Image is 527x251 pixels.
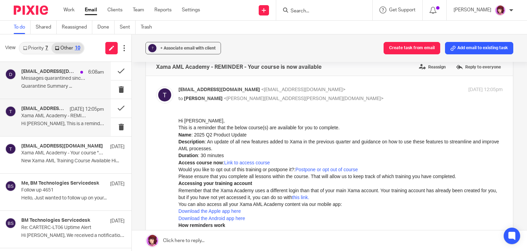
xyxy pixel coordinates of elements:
[184,96,223,101] span: [PERSON_NAME]
[21,218,90,223] h4: BM Technologies Servicedesk
[21,225,104,231] p: Re: CARTERC-LT06 Uptime Alert
[63,7,74,13] a: Work
[178,96,183,101] span: to
[114,77,131,83] a: this link.
[156,86,173,103] img: svg%3E
[156,64,321,70] h4: Xama AML Academy - REMINDER - Your course is now available
[224,96,384,101] span: <[PERSON_NAME][EMAIL_ADDRESS][PERSON_NAME][DOMAIN_NAME]>
[133,7,144,13] a: Team
[62,21,92,34] a: Reassigned
[445,42,513,54] button: Add email to existing task
[21,150,104,156] p: Xama AML Academy - Your course "2025 Q2 Product Update" is now available
[21,76,87,81] p: Messages quarantined since [DATE] 03:00 PM for [PERSON_NAME][EMAIL_ADDRESS][PERSON_NAME][DOMAIN_N...
[495,5,506,16] img: Emma%20M%20Purple.png
[145,42,221,54] button: ? + Associate email with client
[5,44,15,52] span: View
[141,21,157,34] a: Trash
[21,84,104,89] p: Quarantine Summary ...
[468,86,503,94] p: [DATE] 12:05pm
[36,21,57,34] a: Shared
[110,218,125,225] p: [DATE]
[5,106,16,117] img: svg%3E
[261,87,346,92] span: <[EMAIL_ADDRESS][DOMAIN_NAME]>
[5,218,16,229] img: svg%3E
[21,69,77,75] h4: [EMAIL_ADDRESS][DOMAIN_NAME]
[21,121,104,127] p: Hi [PERSON_NAME], This is a reminder that the below...
[45,46,48,51] div: 7
[5,143,16,154] img: svg%3E
[5,181,16,192] img: svg%3E
[21,233,125,239] p: Hi [PERSON_NAME], We received a notification...
[75,46,80,51] div: 10
[160,46,216,50] span: + Associate email with client
[14,6,48,15] img: Pixie
[110,143,125,150] p: [DATE]
[21,187,104,193] p: Follow up 4651
[389,8,415,12] span: Get Support
[14,21,31,34] a: To do
[20,43,51,54] a: Priority7
[454,7,491,13] p: [PERSON_NAME]
[21,113,87,119] p: Xama AML Academy - REMINDER - Your course is now available
[70,106,104,113] p: [DATE] 12:05pm
[178,87,260,92] span: [EMAIL_ADDRESS][DOMAIN_NAME]
[384,42,440,54] button: Create task from email
[46,43,91,48] a: Link to access course
[85,7,97,13] a: Email
[148,44,156,52] div: ?
[110,181,125,187] p: [DATE]
[97,21,115,34] a: Done
[290,8,352,14] input: Search
[21,181,99,186] h4: Me, BM Technologies Servicedesk
[88,69,104,76] p: 6:08am
[417,62,447,72] label: Reassign
[154,7,172,13] a: Reports
[5,69,16,80] img: svg%3E
[120,21,136,34] a: Sent
[21,106,66,112] h4: [EMAIL_ADDRESS][DOMAIN_NAME]
[107,7,122,13] a: Clients
[21,195,125,201] p: Hello, Just wanted to follow up on your...
[21,158,125,164] p: New Xama AML Training Course Available Hi...
[117,50,179,55] a: Postpone or opt out of course
[21,143,103,149] h4: [EMAIL_ADDRESS][DOMAIN_NAME]
[51,43,83,54] a: Other10
[182,7,200,13] a: Settings
[454,62,503,72] label: Reply to everyone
